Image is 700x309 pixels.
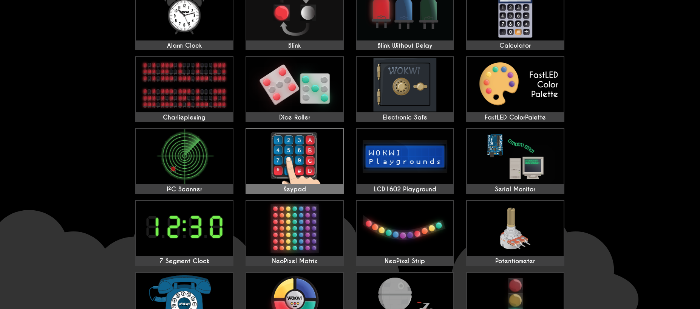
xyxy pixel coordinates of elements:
[136,114,233,121] div: Charlieplexing
[357,129,453,184] img: LCD1602 Playground
[135,56,233,122] a: Charlieplexing
[136,201,233,256] img: 7 Segment Clock
[467,42,564,50] div: Calculator
[357,57,453,112] img: Electronic Safe
[357,186,453,193] div: LCD1602 Playground
[467,201,564,256] img: Potentiometer
[136,186,233,193] div: I²C Scanner
[467,186,564,193] div: Serial Monitor
[467,258,564,265] div: Potentiometer
[466,56,564,122] a: FastLED ColorPalette
[246,186,343,193] div: Keypad
[467,57,564,112] img: FastLED ColorPalette
[357,201,453,256] img: NeoPixel Strip
[246,57,343,112] img: Dice Roller
[356,200,454,266] a: NeoPixel Strip
[135,200,233,266] a: 7 Segment Clock
[466,128,564,194] a: Serial Monitor
[466,200,564,266] a: Potentiometer
[246,201,343,256] img: NeoPixel Matrix
[357,42,453,50] div: Blink Without Delay
[136,42,233,50] div: Alarm Clock
[356,128,454,194] a: LCD1602 Playground
[136,57,233,112] img: Charlieplexing
[467,114,564,121] div: FastLED ColorPalette
[246,114,343,121] div: Dice Roller
[467,129,564,184] img: Serial Monitor
[357,114,453,121] div: Electronic Safe
[136,258,233,265] div: 7 Segment Clock
[246,200,344,266] a: NeoPixel Matrix
[357,258,453,265] div: NeoPixel Strip
[246,56,344,122] a: Dice Roller
[135,128,233,194] a: I²C Scanner
[136,129,233,184] img: I²C Scanner
[246,258,343,265] div: NeoPixel Matrix
[356,56,454,122] a: Electronic Safe
[246,128,344,194] a: Keypad
[246,129,343,184] img: Keypad
[246,42,343,50] div: Blink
